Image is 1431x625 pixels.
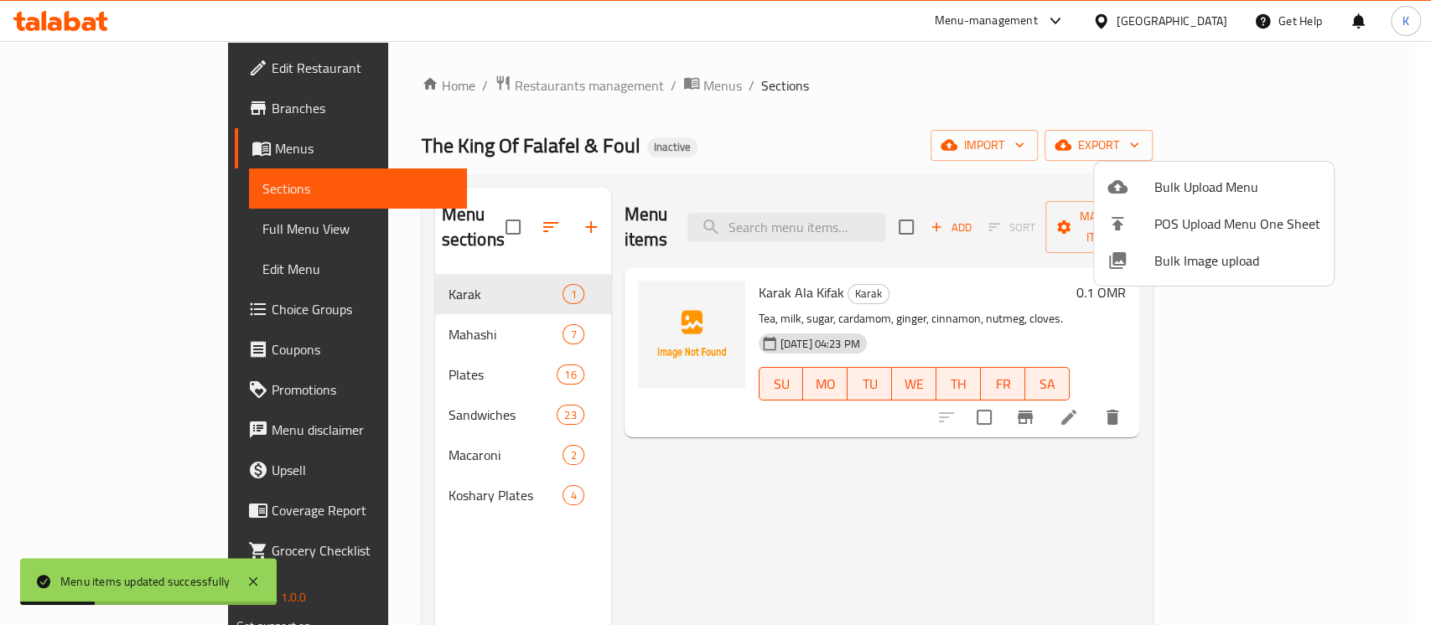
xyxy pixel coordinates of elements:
li: Upload bulk menu [1094,168,1334,205]
li: POS Upload Menu One Sheet [1094,205,1334,242]
span: Bulk Image upload [1154,251,1320,271]
div: Menu items updated successfully [60,572,230,591]
span: POS Upload Menu One Sheet [1154,214,1320,234]
span: Bulk Upload Menu [1154,177,1320,197]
